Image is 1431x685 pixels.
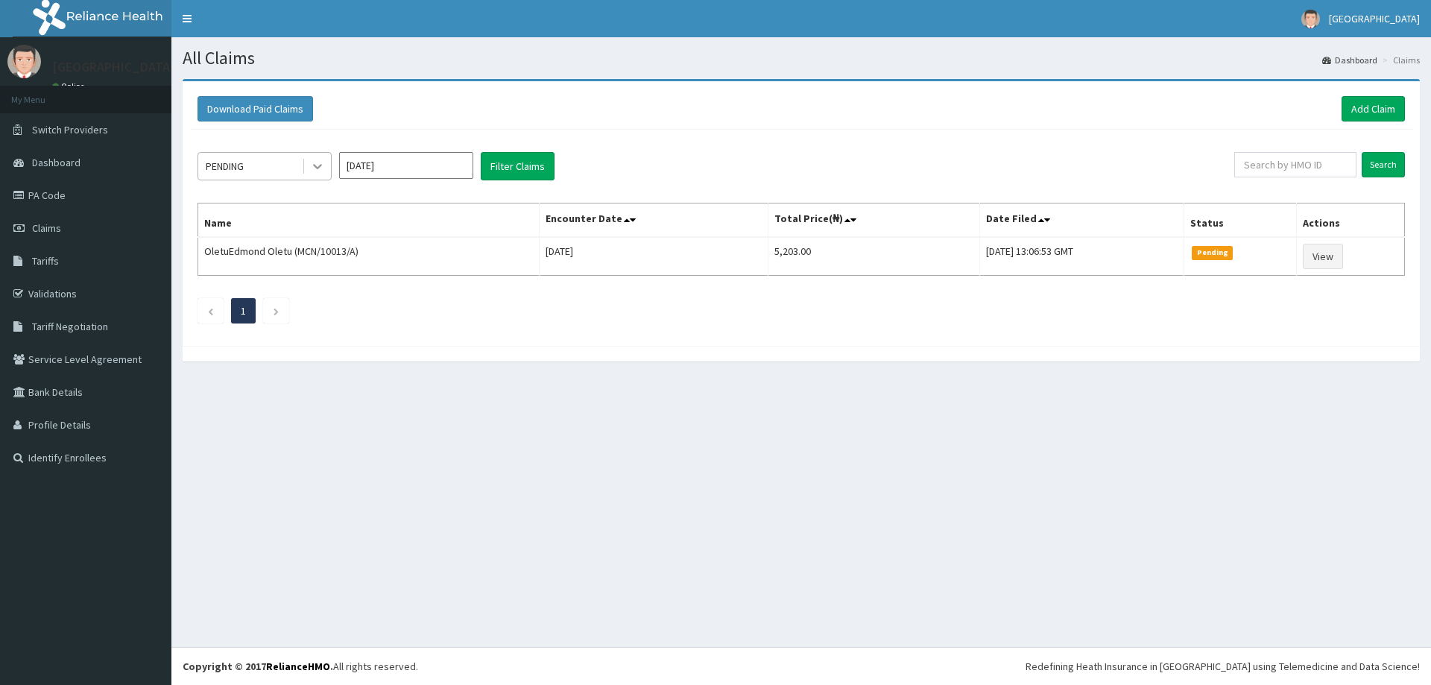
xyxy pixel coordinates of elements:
li: Claims [1379,54,1420,66]
td: OletuEdmond Oletu (MCN/10013/A) [198,237,540,276]
a: Add Claim [1342,96,1405,121]
button: Download Paid Claims [198,96,313,121]
th: Total Price(₦) [768,203,979,238]
span: Switch Providers [32,123,108,136]
th: Status [1184,203,1297,238]
span: Tariff Negotiation [32,320,108,333]
td: [DATE] [540,237,768,276]
div: PENDING [206,159,244,174]
a: Page 1 is your current page [241,304,246,318]
span: Dashboard [32,156,80,169]
strong: Copyright © 2017 . [183,660,333,673]
button: Filter Claims [481,152,555,180]
h1: All Claims [183,48,1420,68]
img: User Image [7,45,41,78]
span: Claims [32,221,61,235]
input: Select Month and Year [339,152,473,179]
input: Search [1362,152,1405,177]
span: [GEOGRAPHIC_DATA] [1329,12,1420,25]
a: Dashboard [1322,54,1377,66]
td: [DATE] 13:06:53 GMT [980,237,1184,276]
th: Date Filed [980,203,1184,238]
p: [GEOGRAPHIC_DATA] [52,60,175,74]
th: Name [198,203,540,238]
input: Search by HMO ID [1234,152,1356,177]
div: Redefining Heath Insurance in [GEOGRAPHIC_DATA] using Telemedicine and Data Science! [1026,659,1420,674]
footer: All rights reserved. [171,647,1431,685]
a: Previous page [207,304,214,318]
span: Pending [1192,246,1233,259]
a: RelianceHMO [266,660,330,673]
th: Actions [1296,203,1404,238]
a: View [1303,244,1343,269]
th: Encounter Date [540,203,768,238]
td: 5,203.00 [768,237,979,276]
a: Online [52,81,88,92]
img: User Image [1301,10,1320,28]
a: Next page [273,304,279,318]
span: Tariffs [32,254,59,268]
